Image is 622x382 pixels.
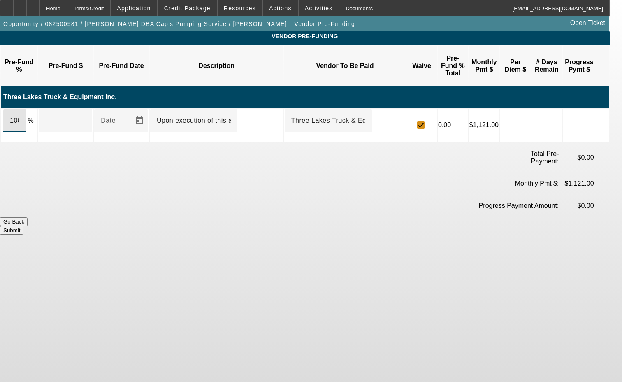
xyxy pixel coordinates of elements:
p: Three Lakes Truck & Equipment Inc. [3,93,595,101]
p: Waive [408,62,435,70]
span: Credit Package [164,5,211,12]
input: Account [291,116,365,126]
p: Vendor To Be Paid [286,62,404,70]
button: Vendor Pre-Funding [292,16,357,31]
span: Opportunity / 082500581 / [PERSON_NAME] DBA Cap's Pumping Service / [PERSON_NAME] [3,21,287,27]
p: Pre-Fund Date [96,62,147,70]
p: $1,121.00 [469,121,499,129]
p: # Days Remain [534,58,560,73]
i: Delete [597,117,605,133]
button: Resources [218,0,262,16]
span: Activities [305,5,333,12]
a: Open Ticket [567,16,608,30]
span: % [28,117,33,124]
p: 0.00 [438,121,468,129]
span: Actions [269,5,292,12]
mat-label: Date [101,117,116,124]
button: Application [111,0,157,16]
p: Pre-Fund % [3,58,35,73]
p: Description [152,62,281,70]
p: Total Pre-Payment: [526,150,559,165]
p: Progress Payment Amount: [456,202,559,210]
button: Activities [299,0,339,16]
button: Actions [263,0,298,16]
p: $0.00 [560,202,594,210]
span: Resources [224,5,256,12]
button: Open calendar [131,112,148,129]
p: Per Diem $ [502,58,529,73]
p: Pre-Fund % Total [440,55,466,77]
p: Pre-Fund $ [40,62,91,70]
p: Monthly Pmt $: [456,180,559,187]
span: Vendor Pre-Funding [294,21,355,27]
i: Add [597,89,605,105]
button: Credit Package [158,0,217,16]
span: Application [117,5,151,12]
p: Monthly Pmt $ [471,58,497,73]
p: $1,121.00 [560,180,594,187]
p: $0.00 [560,154,594,161]
span: Vendor Pre-Funding [6,33,603,40]
p: Progress Pymt $ [565,58,594,73]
